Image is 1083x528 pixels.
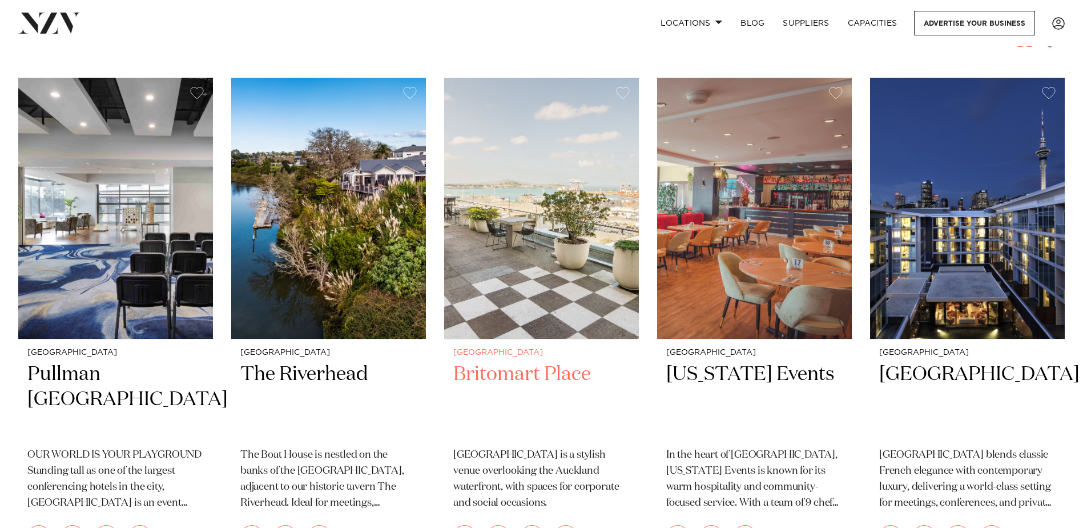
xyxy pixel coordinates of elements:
[879,349,1056,357] small: [GEOGRAPHIC_DATA]
[839,11,907,35] a: Capacities
[27,349,204,357] small: [GEOGRAPHIC_DATA]
[240,447,417,511] p: The Boat House is nestled on the banks of the [GEOGRAPHIC_DATA], adjacent to our historic tavern ...
[666,349,843,357] small: [GEOGRAPHIC_DATA]
[657,78,852,339] img: Dining area at Texas Events in Auckland
[666,447,843,511] p: In the heart of [GEOGRAPHIC_DATA], [US_STATE] Events is known for its warm hospitality and commun...
[870,78,1065,339] img: Sofitel Auckland Viaduct Harbour hotel venue
[27,447,204,511] p: OUR WORLD IS YOUR PLAYGROUND Standing tall as one of the largest conferencing hotels in the city,...
[453,447,630,511] p: [GEOGRAPHIC_DATA] is a stylish venue overlooking the Auckland waterfront, with spaces for corpora...
[879,362,1056,439] h2: [GEOGRAPHIC_DATA]
[453,349,630,357] small: [GEOGRAPHIC_DATA]
[18,13,80,33] img: nzv-logo.png
[914,11,1035,35] a: Advertise your business
[774,11,838,35] a: SUPPLIERS
[879,447,1056,511] p: [GEOGRAPHIC_DATA] blends classic French elegance with contemporary luxury, delivering a world-cla...
[27,362,204,439] h2: Pullman [GEOGRAPHIC_DATA]
[453,362,630,439] h2: Britomart Place
[666,362,843,439] h2: [US_STATE] Events
[240,362,417,439] h2: The Riverhead
[731,11,774,35] a: BLOG
[240,349,417,357] small: [GEOGRAPHIC_DATA]
[651,11,731,35] a: Locations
